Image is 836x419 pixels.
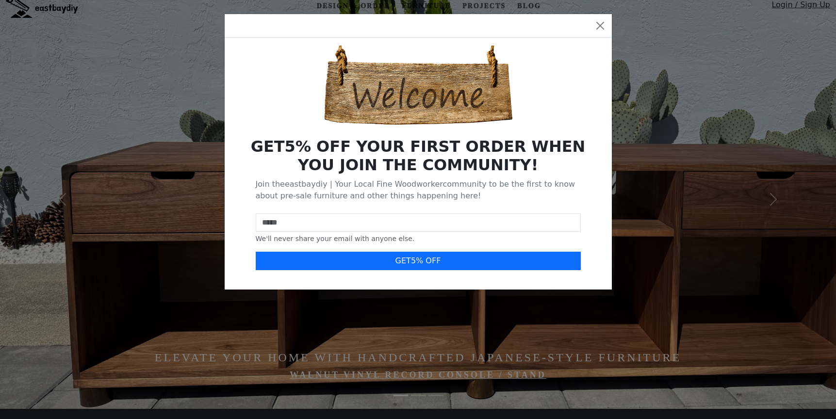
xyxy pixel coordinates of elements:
button: GET5% OFF [256,252,581,270]
button: Close [592,18,608,33]
p: Join the eastbaydiy | Your Local Fine Woodworker community to be the first to know about pre-sale... [256,178,581,202]
div: We'll never share your email with anyone else. [256,234,581,244]
img: Welcome [321,46,515,126]
b: GET 5 % OFF YOUR FIRST ORDER WHEN YOU JOIN THE COMMUNITY! [251,137,586,174]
